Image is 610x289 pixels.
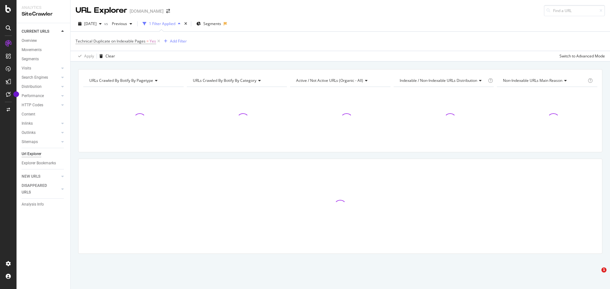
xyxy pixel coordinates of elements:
a: Movements [22,47,66,53]
a: Outlinks [22,129,59,136]
div: arrow-right-arrow-left [166,9,170,13]
div: Add Filter [170,38,187,44]
div: Inlinks [22,120,33,127]
h4: URLs Crawled By Botify By pagetype [88,76,178,86]
button: Apply [76,51,94,61]
h4: URLs Crawled By Botify By category [192,76,281,86]
div: HTTP Codes [22,102,43,108]
span: Previous [109,21,127,26]
button: [DATE] [76,19,104,29]
span: vs [104,21,109,26]
span: URLs Crawled By Botify By category [193,78,256,83]
span: Active / Not Active URLs (organic - all) [296,78,363,83]
div: SiteCrawler [22,10,65,18]
span: Indexable / Non-Indexable URLs distribution [400,78,477,83]
a: Explorer Bookmarks [22,160,66,167]
span: Technical Duplicate on Indexable Pages [76,38,146,44]
h4: Indexable / Non-Indexable URLs Distribution [398,76,487,86]
div: Sitemaps [22,139,38,145]
div: Clear [105,53,115,59]
span: 2024 Jun. 1st [84,21,97,26]
div: Segments [22,56,39,62]
a: Distribution [22,83,59,90]
span: URLs Crawled By Botify By pagetype [89,78,153,83]
div: Outlinks [22,129,36,136]
div: times [183,21,188,27]
a: HTTP Codes [22,102,59,108]
h4: Active / Not Active URLs [295,76,385,86]
span: Segments [203,21,221,26]
button: 1 Filter Applied [140,19,183,29]
div: DISAPPEARED URLS [22,182,54,196]
a: Overview [22,37,66,44]
input: Find a URL [544,5,605,16]
button: Switch to Advanced Mode [557,51,605,61]
div: Switch to Advanced Mode [559,53,605,59]
a: CURRENT URLS [22,28,59,35]
a: DISAPPEARED URLS [22,182,59,196]
div: NEW URLS [22,173,40,180]
a: Inlinks [22,120,59,127]
div: Movements [22,47,42,53]
a: Search Engines [22,74,59,81]
button: Previous [109,19,135,29]
div: Analytics [22,5,65,10]
a: Analysis Info [22,201,66,208]
div: 1 Filter Applied [149,21,175,26]
div: Visits [22,65,31,72]
span: Non-Indexable URLs Main Reason [503,78,562,83]
div: [DOMAIN_NAME] [130,8,164,14]
button: Clear [97,51,115,61]
div: Apply [84,53,94,59]
span: Yes [150,37,156,46]
div: Content [22,111,35,118]
h4: Non-Indexable URLs Main Reason [502,76,586,86]
iframe: Intercom live chat [588,267,604,283]
a: Segments [22,56,66,62]
div: Distribution [22,83,42,90]
div: Search Engines [22,74,48,81]
a: Url Explorer [22,151,66,157]
span: 1 [601,267,607,273]
div: Performance [22,93,44,99]
span: = [146,38,149,44]
div: Tooltip anchor [13,91,19,97]
div: URL Explorer [76,5,127,16]
button: Add Filter [161,37,187,45]
a: Sitemaps [22,139,59,145]
a: Content [22,111,66,118]
div: CURRENT URLS [22,28,49,35]
a: Visits [22,65,59,72]
div: Analysis Info [22,201,44,208]
div: Url Explorer [22,151,41,157]
button: Segments [194,19,224,29]
a: Performance [22,93,59,99]
div: Explorer Bookmarks [22,160,56,167]
a: NEW URLS [22,173,59,180]
div: Overview [22,37,37,44]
